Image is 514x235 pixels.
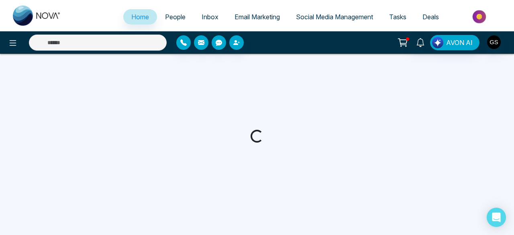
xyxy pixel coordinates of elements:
img: User Avatar [487,35,501,49]
img: Market-place.gif [451,8,509,26]
img: Lead Flow [432,37,443,48]
span: Deals [422,13,439,21]
a: Email Marketing [226,9,288,25]
span: Home [131,13,149,21]
a: Deals [414,9,447,25]
button: AVON AI [430,35,479,50]
a: Tasks [381,9,414,25]
a: People [157,9,194,25]
span: AVON AI [446,38,473,47]
a: Inbox [194,9,226,25]
span: Email Marketing [235,13,280,21]
span: Tasks [389,13,406,21]
span: Inbox [202,13,218,21]
span: Social Media Management [296,13,373,21]
a: Home [123,9,157,25]
img: Nova CRM Logo [13,6,61,26]
div: Open Intercom Messenger [487,208,506,227]
a: Social Media Management [288,9,381,25]
span: People [165,13,186,21]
